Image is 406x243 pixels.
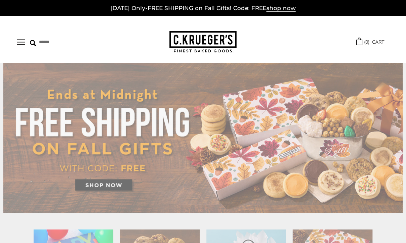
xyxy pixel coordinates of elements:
span: shop now [266,5,296,12]
img: C.Krueger's Special Offer [3,63,403,213]
img: Search [30,40,36,46]
a: [DATE] Only-FREE SHIPPING on Fall Gifts! Code: FREEshop now [110,5,296,12]
input: Search [30,37,107,47]
img: C.KRUEGER'S [169,31,237,53]
button: Open navigation [17,39,25,45]
a: (0) CART [356,38,384,46]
